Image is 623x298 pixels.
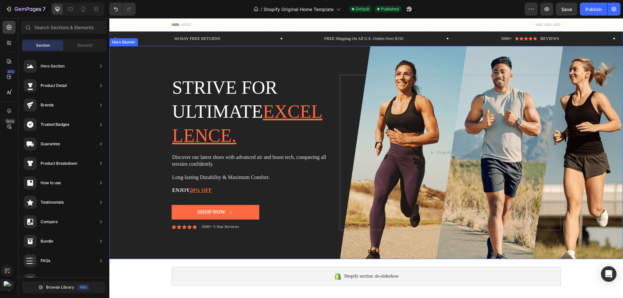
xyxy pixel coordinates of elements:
iframe: Design area [109,18,623,298]
div: Hero Section [41,63,65,69]
div: Guarantee [41,141,60,147]
button: Save [556,3,577,16]
div: How to use [41,180,61,186]
div: Bundle [41,238,53,244]
button: 7 [3,3,48,16]
div: Social Proof [41,277,63,283]
div: Brands [41,102,54,108]
div: Product Breakdown [41,160,77,167]
span: Section [36,42,50,48]
div: Publish [585,6,602,13]
span: Browse Library [46,284,74,290]
div: Undo/Redo [109,3,136,16]
div: Product Detail [41,82,67,89]
div: Drop element here [328,132,362,137]
div: Hero Banner [1,21,27,27]
span: Shopify section: ds-slideshow [235,254,289,262]
div: Testimonials [41,199,64,206]
div: Trusted Badges [41,121,69,128]
div: FAQs [41,257,50,264]
div: Open Intercom Messenger [601,266,617,282]
span: Default [356,6,369,12]
span: Shopify Original Home Template [263,6,334,13]
div: 450 [77,284,90,291]
span: Save [561,6,572,12]
div: Beta [5,119,16,124]
button: Browse Library450 [22,281,105,293]
button: Publish [580,3,607,16]
div: 450 [6,69,16,74]
p: 7 [43,5,45,13]
span: / [261,6,262,13]
input: Search Sections & Elements [21,21,107,34]
span: Published [381,6,399,12]
div: Compare [41,219,58,225]
span: Element [78,42,92,48]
